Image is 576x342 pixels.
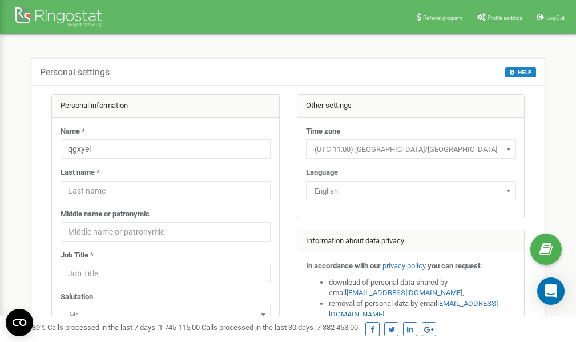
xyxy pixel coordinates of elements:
[306,181,516,200] span: English
[61,126,85,137] label: Name *
[61,209,150,220] label: Middle name or patronymic
[52,95,279,118] div: Personal information
[537,277,565,305] div: Open Intercom Messenger
[297,230,525,253] div: Information about data privacy
[428,261,482,270] strong: you can request:
[347,288,462,297] a: [EMAIL_ADDRESS][DOMAIN_NAME]
[329,277,516,299] li: download of personal data shared by email ,
[61,250,94,261] label: Job Title *
[505,67,536,77] button: HELP
[61,181,271,200] input: Last name
[61,222,271,242] input: Middle name or patronymic
[61,292,93,303] label: Salutation
[317,323,358,332] u: 7 382 453,00
[306,261,381,270] strong: In accordance with our
[310,183,512,199] span: English
[382,261,426,270] a: privacy policy
[423,15,462,21] span: Referral program
[40,67,110,78] h5: Personal settings
[297,95,525,118] div: Other settings
[61,305,271,324] span: Mr.
[310,142,512,158] span: (UTC-11:00) Pacific/Midway
[47,323,200,332] span: Calls processed in the last 7 days :
[159,323,200,332] u: 1 745 115,00
[329,299,516,320] li: removal of personal data by email ,
[546,15,565,21] span: Log Out
[306,167,338,178] label: Language
[61,167,100,178] label: Last name *
[61,264,271,283] input: Job Title
[6,309,33,336] button: Open CMP widget
[488,15,522,21] span: Profile settings
[65,307,267,323] span: Mr.
[306,126,340,137] label: Time zone
[202,323,358,332] span: Calls processed in the last 30 days :
[306,139,516,159] span: (UTC-11:00) Pacific/Midway
[61,139,271,159] input: Name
